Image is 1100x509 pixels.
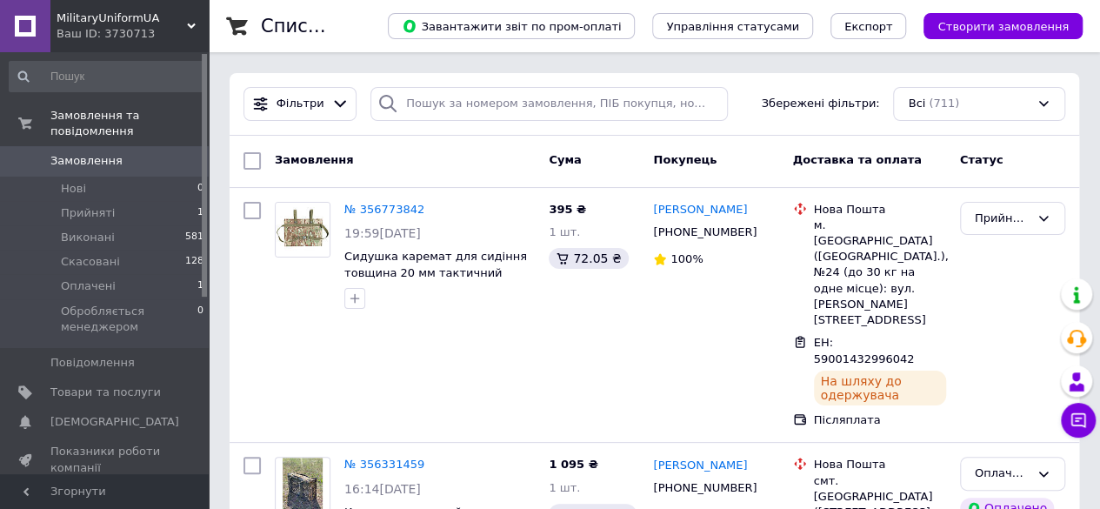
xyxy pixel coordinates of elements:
[197,278,203,294] span: 1
[185,254,203,270] span: 128
[814,412,946,428] div: Післяплата
[388,13,635,39] button: Завантажити звіт по пром-оплаті
[650,221,760,244] div: [PHONE_NUMBER]
[652,13,813,39] button: Управління статусами
[549,481,580,494] span: 1 шт.
[261,16,437,37] h1: Список замовлень
[344,458,424,471] a: № 356331459
[549,153,581,166] span: Cума
[50,108,209,139] span: Замовлення та повідомлення
[61,230,115,245] span: Виконані
[50,444,161,475] span: Показники роботи компанії
[61,304,197,335] span: Обробляється менеджером
[923,13,1083,39] button: Створити замовлення
[793,153,922,166] span: Доставка та оплата
[50,153,123,169] span: Замовлення
[185,230,203,245] span: 581
[61,254,120,270] span: Скасовані
[61,278,116,294] span: Оплачені
[344,250,527,344] a: Сидушка каремат для сидіння товщина 20 мм тактичний односекційний, п'ятиточка [PERSON_NAME] підду...
[653,458,747,474] a: [PERSON_NAME]
[653,153,717,166] span: Покупець
[57,10,187,26] span: MilitaryUniformUA
[975,210,1030,228] div: Прийнято
[814,336,915,365] span: ЕН: 59001432996042
[844,20,893,33] span: Експорт
[908,96,925,112] span: Всі
[197,304,203,335] span: 0
[929,97,959,110] span: (711)
[275,153,353,166] span: Замовлення
[830,13,907,39] button: Експорт
[370,87,728,121] input: Пошук за номером замовлення, ПІБ покупця, номером телефону, Email, номером накладної
[937,20,1069,33] span: Створити замовлення
[1061,403,1096,438] button: Чат з покупцем
[653,202,747,218] a: [PERSON_NAME]
[277,96,324,112] span: Фільтри
[814,202,946,218] div: Нова Пошта
[762,96,880,112] span: Збережені фільтри:
[275,202,330,258] a: Фото товару
[197,205,203,221] span: 1
[814,218,946,328] div: м. [GEOGRAPHIC_DATA] ([GEOGRAPHIC_DATA].), №24 (до 30 кг на одне місце): вул. [PERSON_NAME][STREE...
[61,181,86,197] span: Нові
[9,61,205,92] input: Пошук
[344,482,421,496] span: 16:14[DATE]
[650,477,760,499] div: [PHONE_NUMBER]
[50,385,161,400] span: Товари та послуги
[344,226,421,240] span: 19:59[DATE]
[670,252,703,265] span: 100%
[344,203,424,216] a: № 356773842
[549,203,586,216] span: 395 ₴
[61,205,115,221] span: Прийняті
[814,457,946,472] div: Нова Пошта
[57,26,209,42] div: Ваш ID: 3730713
[549,458,597,471] span: 1 095 ₴
[197,181,203,197] span: 0
[402,18,621,34] span: Завантажити звіт по пром-оплаті
[50,355,135,371] span: Повідомлення
[549,225,580,238] span: 1 шт.
[50,414,179,430] span: [DEMOGRAPHIC_DATA]
[906,19,1083,32] a: Створити замовлення
[666,20,799,33] span: Управління статусами
[814,371,946,405] div: На шляху до одержувача
[549,248,628,269] div: 72.05 ₴
[960,153,1003,166] span: Статус
[276,203,330,257] img: Фото товару
[975,465,1030,483] div: Оплачено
